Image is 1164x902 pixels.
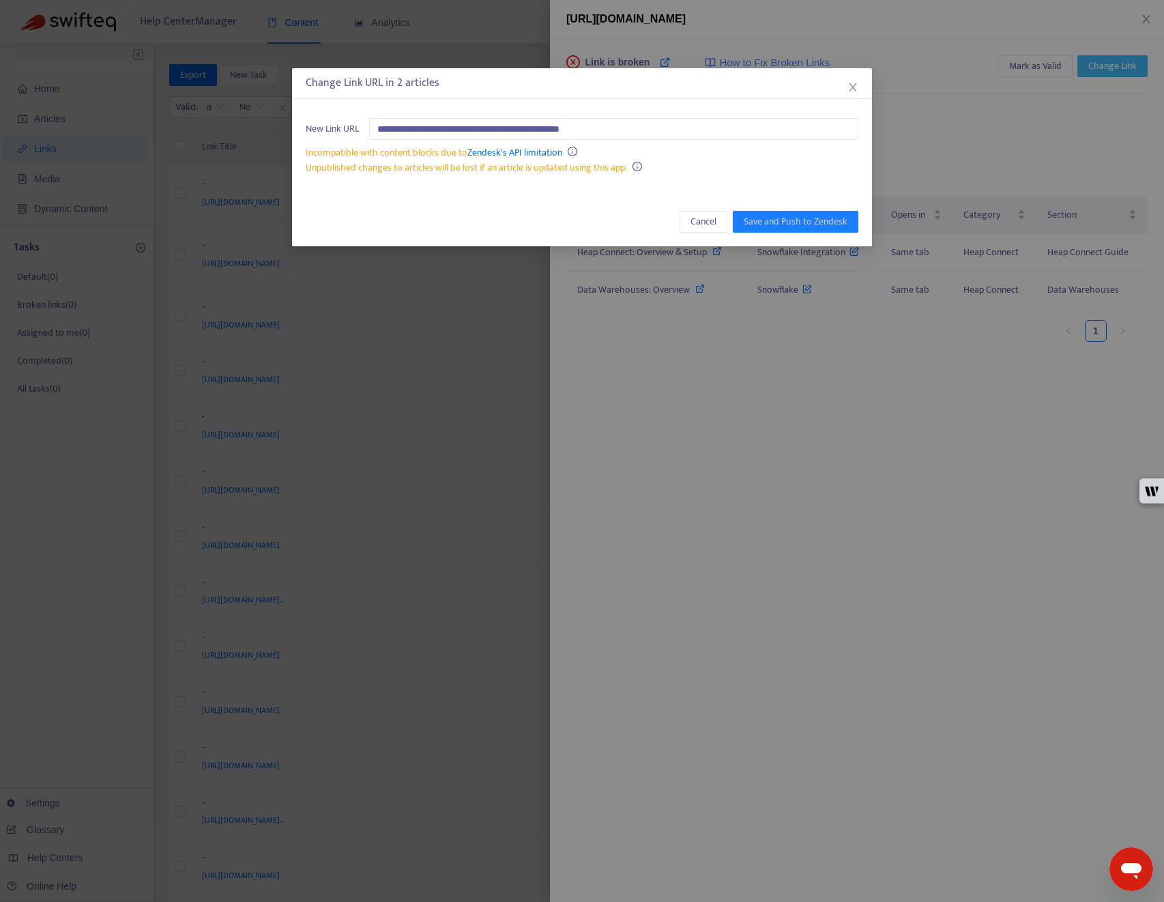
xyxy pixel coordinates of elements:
button: Cancel [680,211,727,233]
span: Unpublished changes to articles will be lost if an article is updated using this app. [306,160,627,175]
span: New Link URL [306,121,359,136]
span: close [847,82,858,93]
span: info-circle [632,162,642,171]
button: Close [845,80,860,95]
span: info-circle [568,147,577,156]
span: Incompatible with content blocks due to [306,145,562,160]
a: Zendesk's API limitation [467,145,562,160]
div: Change Link URL in 2 articles [306,75,858,91]
iframe: Button to launch messaging window [1109,847,1153,891]
span: Cancel [690,214,716,229]
button: Save and Push to Zendesk [733,211,858,233]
